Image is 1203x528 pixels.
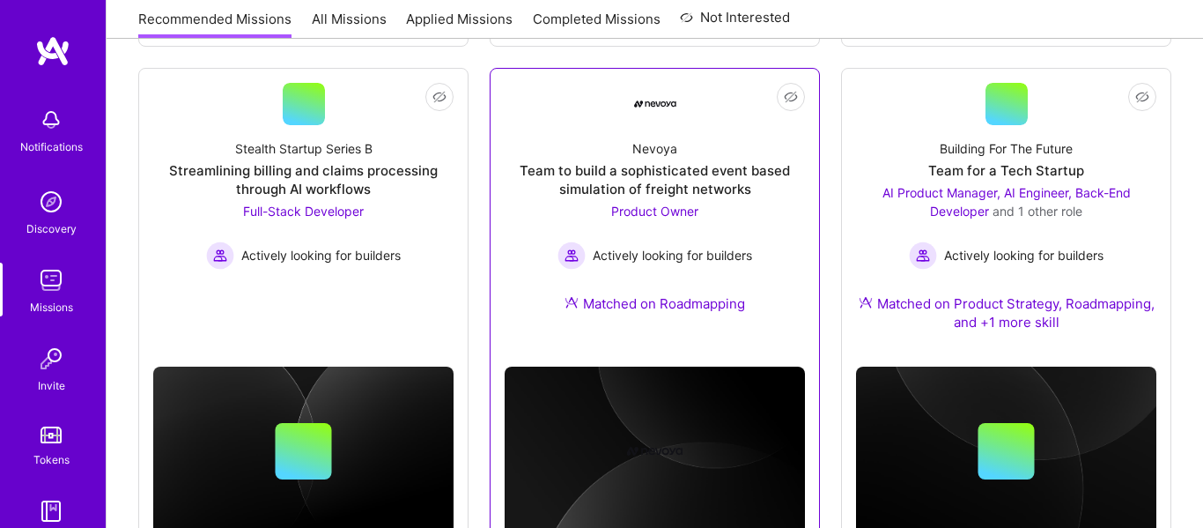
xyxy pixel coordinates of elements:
[35,35,70,67] img: logo
[993,204,1082,219] span: and 1 other role
[1135,90,1149,104] i: icon EyeClosed
[235,139,373,158] div: Stealth Startup Series B
[33,341,69,376] img: Invite
[784,90,798,104] i: icon EyeClosed
[627,423,683,480] img: Company logo
[33,184,69,219] img: discovery
[611,204,698,219] span: Product Owner
[505,161,805,198] div: Team to build a sophisticated event based simulation of freight networks
[153,83,454,302] a: Stealth Startup Series BStreamlining billing and claims processing through AI workflowsFull-Stack...
[312,10,387,39] a: All Missions
[505,83,805,334] a: Company LogoNevoyaTeam to build a sophisticated event based simulation of freight networksProduct...
[30,298,73,316] div: Missions
[243,204,364,219] span: Full-Stack Developer
[940,139,1073,158] div: Building For The Future
[41,427,62,443] img: tokens
[33,263,69,298] img: teamwork
[859,295,873,309] img: Ateam Purple Icon
[882,185,1131,219] span: AI Product Manager, AI Engineer, Back-End Developer
[38,376,65,395] div: Invite
[565,295,579,309] img: Ateam Purple Icon
[632,139,677,158] div: Nevoya
[909,242,937,270] img: Actively looking for builders
[944,246,1103,264] span: Actively looking for builders
[138,10,292,39] a: Recommended Missions
[634,100,676,108] img: Company Logo
[432,90,447,104] i: icon EyeClosed
[406,10,513,39] a: Applied Missions
[557,242,586,270] img: Actively looking for builders
[593,246,752,264] span: Actively looking for builders
[206,242,234,270] img: Actively looking for builders
[856,83,1156,353] a: Building For The FutureTeam for a Tech StartupAI Product Manager, AI Engineer, Back-End Developer...
[928,161,1084,180] div: Team for a Tech Startup
[241,246,401,264] span: Actively looking for builders
[20,138,83,156] div: Notifications
[565,294,745,313] div: Matched on Roadmapping
[533,10,661,39] a: Completed Missions
[856,294,1156,331] div: Matched on Product Strategy, Roadmapping, and +1 more skill
[153,161,454,198] div: Streamlining billing and claims processing through AI workflows
[26,219,77,238] div: Discovery
[33,450,70,469] div: Tokens
[680,7,790,39] a: Not Interested
[33,102,69,138] img: bell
